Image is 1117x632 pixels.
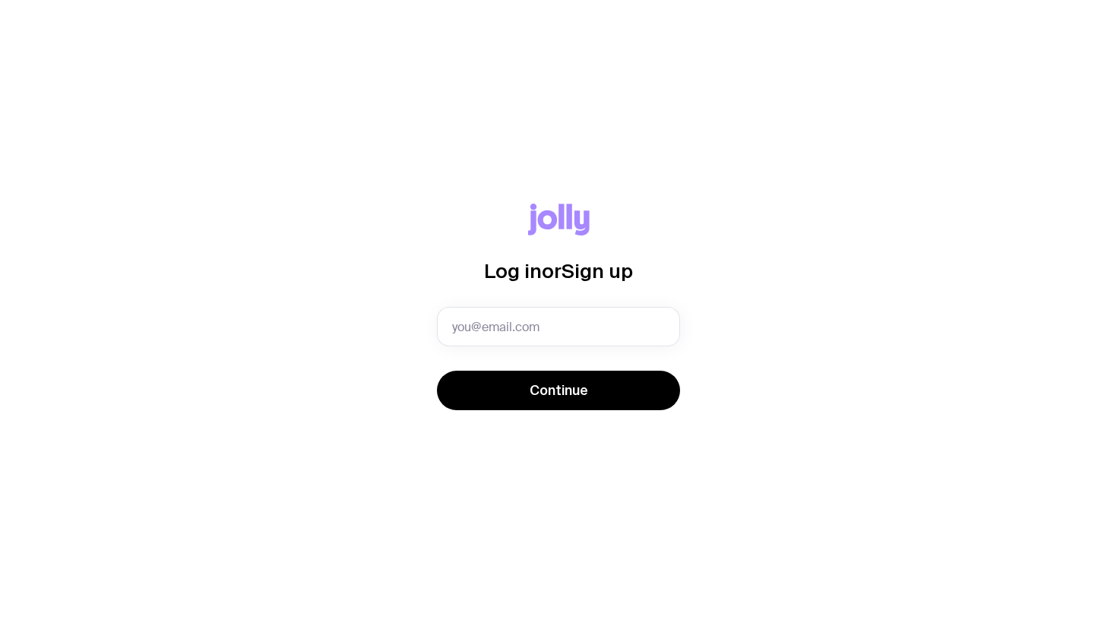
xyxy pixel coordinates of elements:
[542,260,562,282] span: or
[437,307,680,346] input: you@email.com
[437,371,680,410] button: Continue
[562,260,633,282] span: Sign up
[484,260,542,282] span: Log in
[530,381,588,400] span: Continue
